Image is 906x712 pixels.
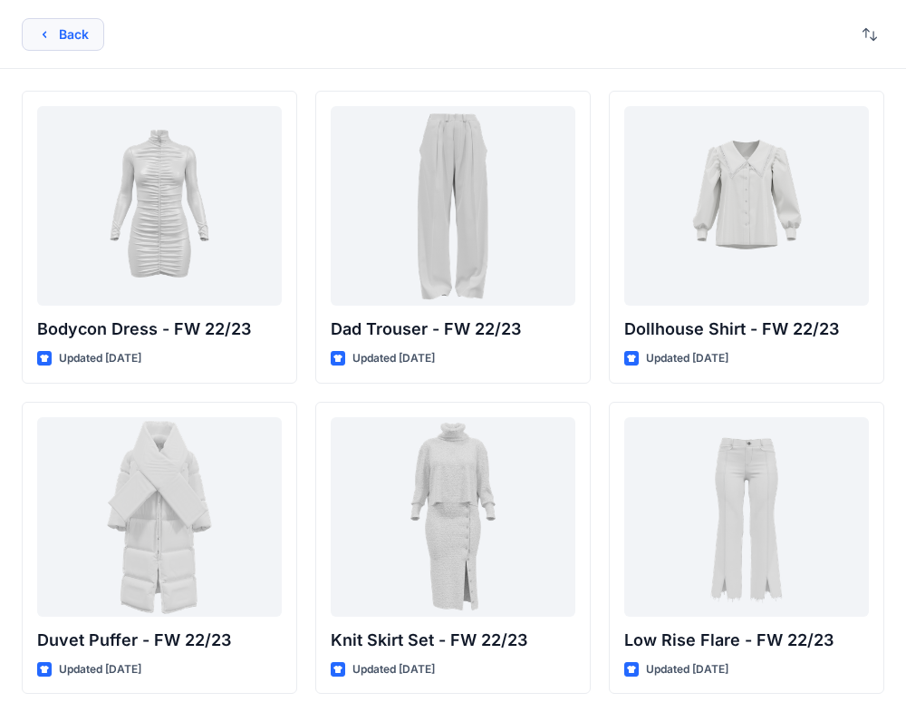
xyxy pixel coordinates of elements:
p: Updated [DATE] [352,660,435,679]
p: Low Rise Flare - FW 22/23 [624,628,869,653]
p: Bodycon Dress - FW 22/23 [37,317,282,342]
p: Duvet Puffer - FW 22/23 [37,628,282,653]
a: Dad Trouser - FW 22/23 [331,106,575,306]
a: Low Rise Flare - FW 22/23 [624,417,869,617]
p: Knit Skirt Set - FW 22/23 [331,628,575,653]
p: Updated [DATE] [352,349,435,368]
p: Updated [DATE] [646,660,728,679]
a: Duvet Puffer - FW 22/23 [37,417,282,617]
a: Knit Skirt Set - FW 22/23 [331,417,575,617]
p: Updated [DATE] [59,349,141,368]
button: Back [22,18,104,51]
p: Updated [DATE] [59,660,141,679]
p: Dollhouse Shirt - FW 22/23 [624,317,869,342]
a: Bodycon Dress - FW 22/23 [37,106,282,306]
p: Dad Trouser - FW 22/23 [331,317,575,342]
p: Updated [DATE] [646,349,728,368]
a: Dollhouse Shirt - FW 22/23 [624,106,869,306]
